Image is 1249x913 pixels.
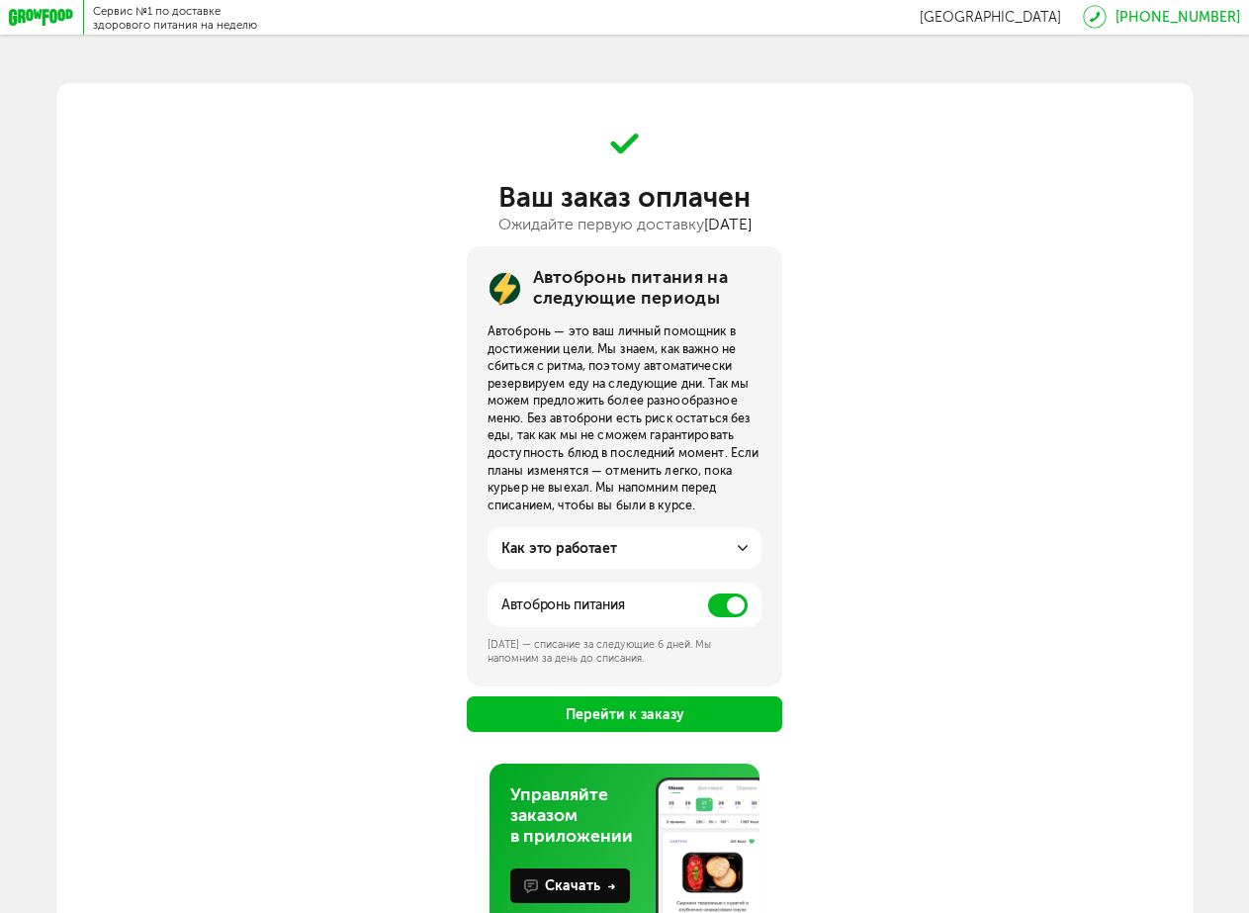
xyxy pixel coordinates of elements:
div: [DATE] — списание за следующие 6 дней. Мы напомним за день до списания. [488,638,761,666]
a: [PHONE_NUMBER] [1115,9,1240,26]
span: [GEOGRAPHIC_DATA] [920,9,1061,26]
span: [DATE] [704,215,752,233]
div: Скачать [545,875,616,896]
button: Перейти к заказу [467,696,782,733]
div: Автобронь — это ваш личный помощник в достижении цели. Мы знаем, как важно не сбиться с ритма, по... [488,322,761,513]
div: Сервис №1 по доставке здорового питания на неделю [93,4,258,32]
div: Как это работает [501,538,617,559]
div: Автобронь питания на следующие периоды [533,267,762,309]
div: Ожидайте первую доставку [56,213,1194,237]
button: Скачать [510,868,630,903]
div: Управляйте заказом в приложении [510,784,649,847]
p: Автобронь питания [501,594,624,615]
div: Ваш заказ оплачен [56,184,1194,212]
